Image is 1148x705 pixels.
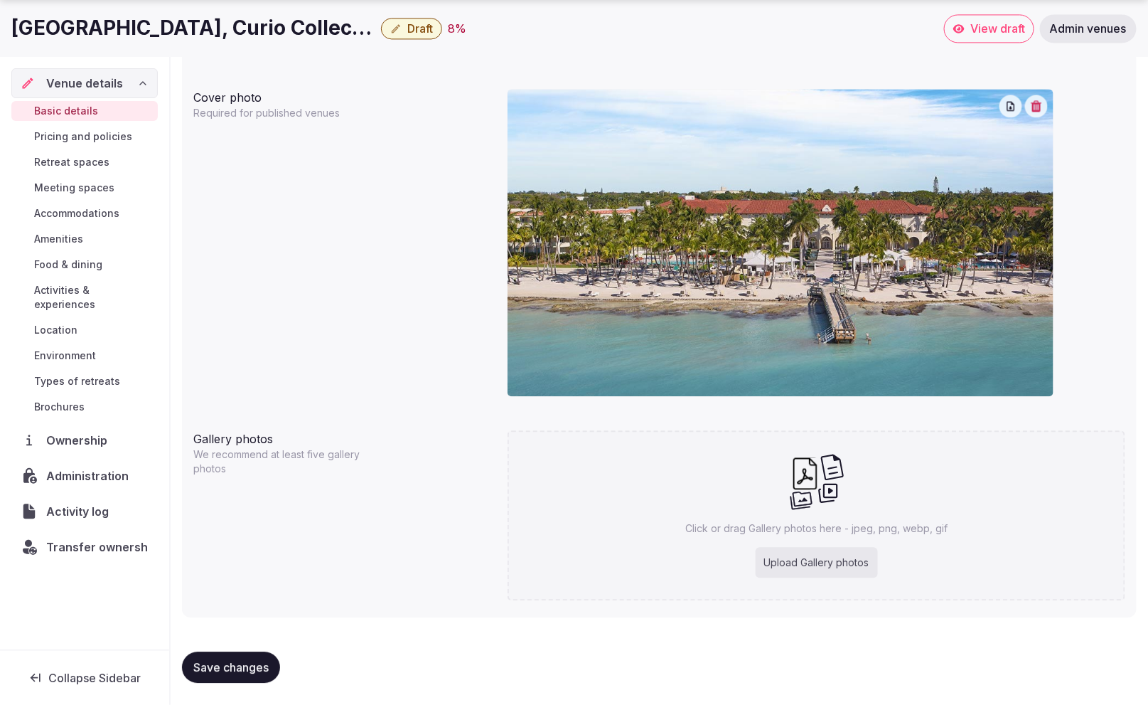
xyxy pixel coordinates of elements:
[407,21,433,36] span: Draft
[34,323,77,337] span: Location
[11,662,158,694] button: Collapse Sidebar
[34,400,85,414] span: Brochures
[48,671,141,685] span: Collapse Sidebar
[11,497,158,526] a: Activity log
[46,503,114,520] span: Activity log
[685,521,948,536] p: Click or drag Gallery photos here - jpeg, png, webp, gif
[11,127,158,147] a: Pricing and policies
[11,371,158,391] a: Types of retreats
[970,21,1025,36] span: View draft
[34,283,152,312] span: Activities & experiences
[508,89,1053,396] img: Casa-Marina-Key-West-Resort-Aerial.jpg
[46,432,113,449] span: Ownership
[34,349,96,363] span: Environment
[11,397,158,417] a: Brochures
[448,20,466,37] button: 8%
[11,532,158,562] button: Transfer ownership
[756,547,878,578] div: Upload Gallery photos
[34,232,83,246] span: Amenities
[11,461,158,491] a: Administration
[34,155,109,169] span: Retreat spaces
[182,652,280,683] button: Save changes
[381,18,442,39] button: Draft
[34,258,102,272] span: Food & dining
[34,181,114,195] span: Meeting spaces
[1040,14,1137,43] a: Admin venues
[193,447,375,476] p: We recommend at least five gallery photos
[11,14,375,42] h1: [GEOGRAPHIC_DATA], Curio Collection by [PERSON_NAME]
[34,206,119,221] span: Accommodations
[193,425,496,447] div: Gallery photos
[46,75,123,92] span: Venue details
[11,101,158,121] a: Basic details
[11,203,158,223] a: Accommodations
[944,14,1034,43] a: View draft
[11,178,158,198] a: Meeting spaces
[11,425,158,455] a: Ownership
[34,104,98,118] span: Basic details
[193,106,375,120] p: Required for published venues
[46,467,134,484] span: Administration
[34,129,132,144] span: Pricing and policies
[11,280,158,314] a: Activities & experiences
[11,346,158,366] a: Environment
[193,83,496,106] div: Cover photo
[11,320,158,340] a: Location
[11,255,158,275] a: Food & dining
[448,20,466,37] div: 8 %
[46,539,158,556] span: Transfer ownership
[193,660,269,674] span: Save changes
[11,152,158,172] a: Retreat spaces
[11,229,158,249] a: Amenities
[1050,21,1127,36] span: Admin venues
[34,374,120,388] span: Types of retreats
